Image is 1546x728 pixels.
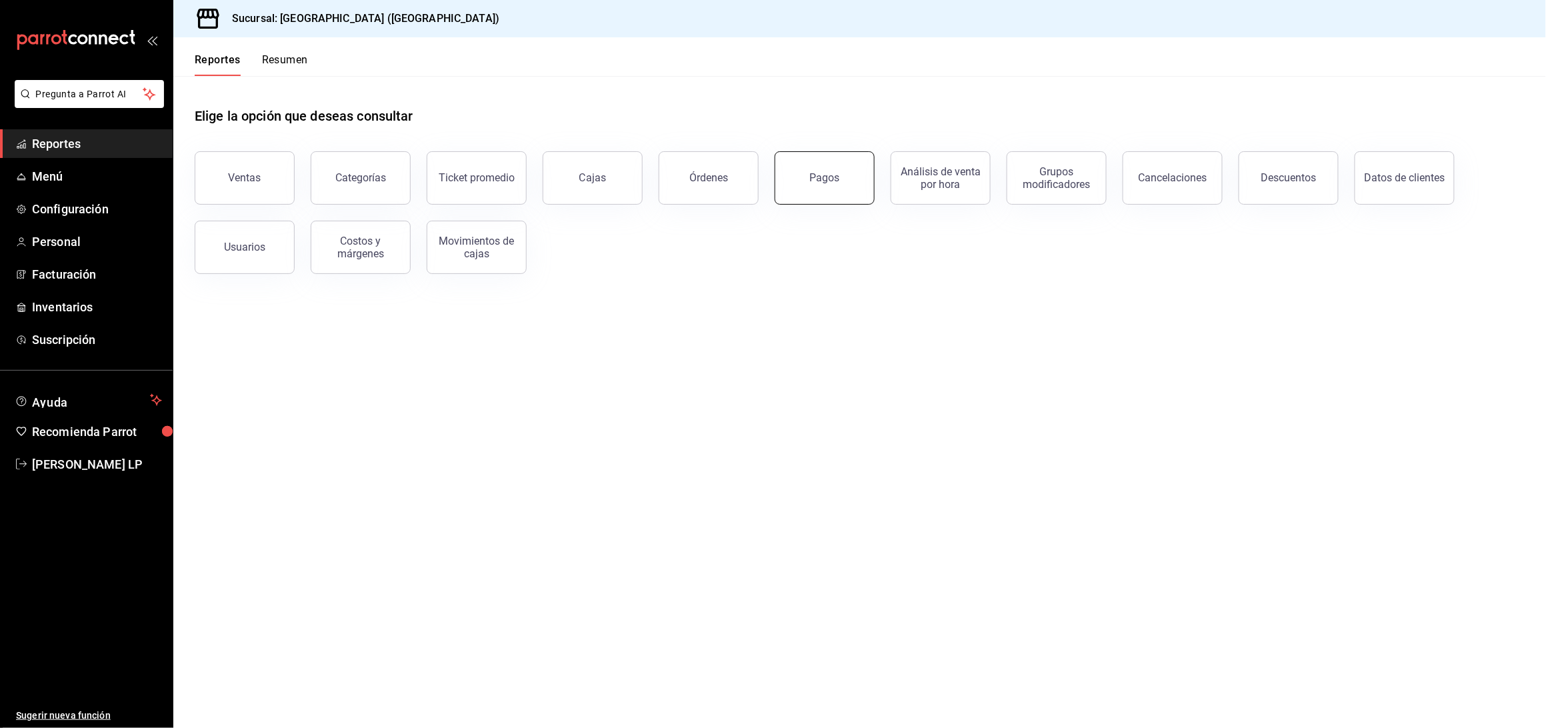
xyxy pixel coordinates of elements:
[195,53,241,76] button: Reportes
[1261,171,1317,184] div: Descuentos
[195,106,413,126] h1: Elige la opción que deseas consultar
[1355,151,1455,205] button: Datos de clientes
[1015,165,1098,191] div: Grupos modificadores
[439,171,515,184] div: Ticket promedio
[1239,151,1339,205] button: Descuentos
[427,151,527,205] button: Ticket promedio
[147,35,157,45] button: open_drawer_menu
[32,265,162,283] span: Facturación
[195,221,295,274] button: Usuarios
[195,53,308,76] div: navigation tabs
[15,80,164,108] button: Pregunta a Parrot AI
[311,221,411,274] button: Costos y márgenes
[891,151,991,205] button: Análisis de venta por hora
[32,167,162,185] span: Menú
[1007,151,1107,205] button: Grupos modificadores
[1123,151,1223,205] button: Cancelaciones
[221,11,499,27] h3: Sucursal: [GEOGRAPHIC_DATA] ([GEOGRAPHIC_DATA])
[32,135,162,153] span: Reportes
[775,151,875,205] button: Pagos
[32,423,162,441] span: Recomienda Parrot
[335,171,386,184] div: Categorías
[435,235,518,260] div: Movimientos de cajas
[32,233,162,251] span: Personal
[311,151,411,205] button: Categorías
[427,221,527,274] button: Movimientos de cajas
[543,151,643,205] a: Cajas
[1139,171,1207,184] div: Cancelaciones
[16,709,162,723] span: Sugerir nueva función
[224,241,265,253] div: Usuarios
[689,171,728,184] div: Órdenes
[659,151,759,205] button: Órdenes
[32,455,162,473] span: [PERSON_NAME] LP
[579,170,607,186] div: Cajas
[195,151,295,205] button: Ventas
[229,171,261,184] div: Ventas
[319,235,402,260] div: Costos y márgenes
[1365,171,1445,184] div: Datos de clientes
[32,298,162,316] span: Inventarios
[36,87,143,101] span: Pregunta a Parrot AI
[32,392,145,408] span: Ayuda
[32,331,162,349] span: Suscripción
[9,97,164,111] a: Pregunta a Parrot AI
[32,200,162,218] span: Configuración
[810,171,840,184] div: Pagos
[899,165,982,191] div: Análisis de venta por hora
[262,53,308,76] button: Resumen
